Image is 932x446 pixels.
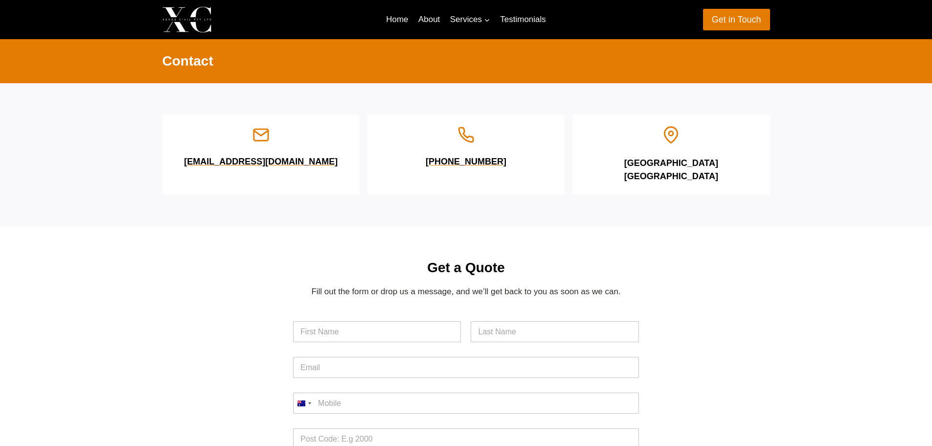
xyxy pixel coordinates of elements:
nav: Primary Navigation [381,8,551,31]
input: First Name [293,321,461,342]
a: Testimonials [495,8,551,31]
button: Selected country [293,393,315,414]
h6: [GEOGRAPHIC_DATA] [GEOGRAPHIC_DATA] [584,157,758,183]
a: About [413,8,445,31]
h2: Contact [162,51,770,71]
a: Get in Touch [703,9,770,30]
h2: Get a Quote [293,258,639,278]
input: Mobile [293,393,639,414]
a: [PHONE_NUMBER] [379,143,553,168]
input: Last Name [471,321,638,342]
span: Services [450,13,490,26]
a: [EMAIL_ADDRESS][DOMAIN_NAME] [174,143,348,168]
img: Xenos Civil [162,6,211,32]
a: Xenos Civil [162,6,288,32]
p: Xenos Civil [220,12,288,27]
p: Fill out the form or drop us a message, and we’ll get back to you as soon as we can. [293,285,639,298]
a: Services [445,8,496,31]
input: Email [293,357,639,378]
a: Home [381,8,413,31]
